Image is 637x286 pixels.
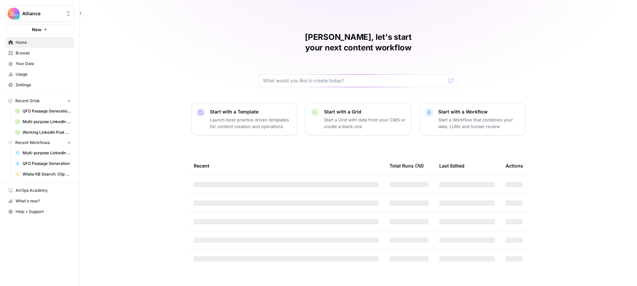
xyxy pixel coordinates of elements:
[5,69,74,80] a: Usage
[263,77,446,84] input: What would you like to create today?
[210,108,292,115] p: Start with a Template
[23,171,71,177] span: Wistia KB Search: Clip & Takeaway Generator
[5,80,74,90] a: Settings
[5,185,74,196] a: AirOps Academy
[5,96,74,106] button: Recent Grids
[5,138,74,148] button: Recent Workflows
[5,48,74,58] a: Browse
[439,157,464,175] div: Last Edited
[23,129,71,135] span: Working LinkedIn Post Grid (PMA)
[5,58,74,69] a: Your Data
[15,98,39,104] span: Recent Grids
[210,116,292,130] p: Launch best-practice driven templates for content creation and operations
[16,187,71,193] span: AirOps Academy
[506,157,523,175] div: Actions
[324,108,406,115] p: Start with a Grid
[16,39,71,45] span: Home
[16,71,71,77] span: Usage
[12,158,74,169] a: QFO Passage Generation
[16,50,71,56] span: Browse
[23,150,71,156] span: Multi-purpose LinkedIn Workflow
[6,196,74,206] div: What's new?
[12,116,74,127] a: Multi-purpose LinkedIn Workflow Grid
[12,127,74,138] a: Working LinkedIn Post Grid (PMA)
[5,25,74,35] button: New
[16,82,71,88] span: Settings
[23,161,71,167] span: QFO Passage Generation
[16,209,71,215] span: Help + Support
[194,157,379,175] div: Recent
[438,108,520,115] p: Start with a Workflow
[5,5,74,22] button: Workspace: Alliance
[15,140,50,146] span: Recent Workflows
[22,10,62,17] span: Alliance
[438,116,520,130] p: Start a Workflow that combines your data, LLMs and human review
[32,26,41,33] span: New
[259,32,458,53] h1: [PERSON_NAME], let's start your next content workflow
[8,8,20,20] img: Alliance Logo
[5,37,74,48] a: Home
[23,119,71,125] span: Multi-purpose LinkedIn Workflow Grid
[389,157,424,175] div: Total Runs (7d)
[12,106,74,116] a: QFO Passage Generation Grid (PMA)
[16,61,71,67] span: Your Data
[419,103,526,135] button: Start with a WorkflowStart a Workflow that combines your data, LLMs and human review
[305,103,411,135] button: Start with a GridStart a Grid with data from your CMS or create a blank one
[12,148,74,158] a: Multi-purpose LinkedIn Workflow
[5,196,74,206] button: What's new?
[23,108,71,114] span: QFO Passage Generation Grid (PMA)
[324,116,406,130] p: Start a Grid with data from your CMS or create a blank one
[5,206,74,217] button: Help + Support
[191,103,297,135] button: Start with a TemplateLaunch best-practice driven templates for content creation and operations
[12,169,74,179] a: Wistia KB Search: Clip & Takeaway Generator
